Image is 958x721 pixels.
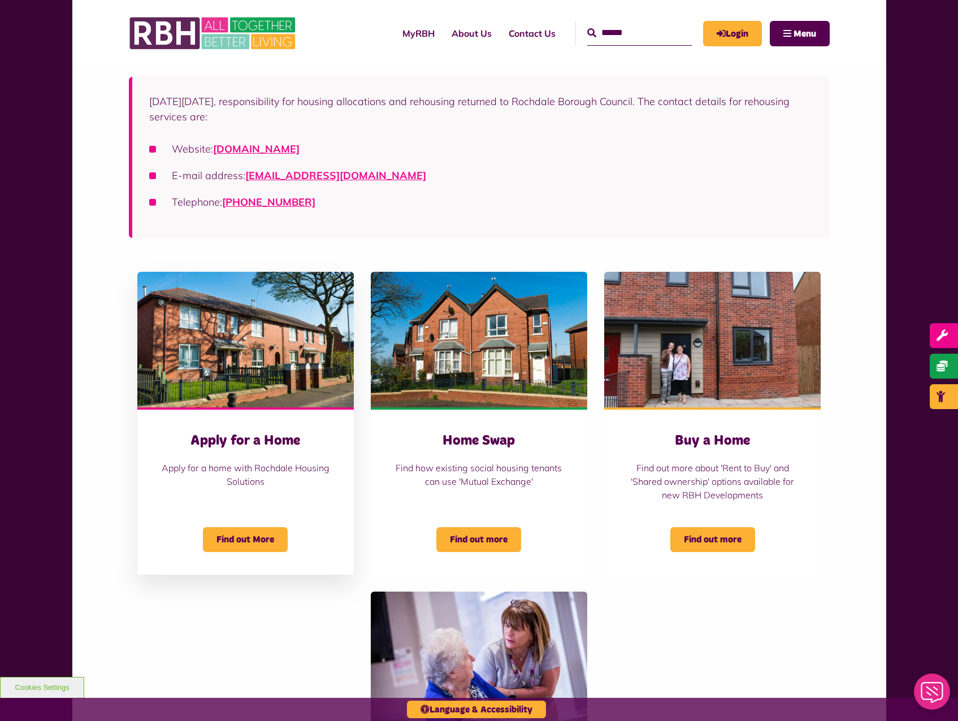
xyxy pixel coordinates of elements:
p: Find out more about 'Rent to Buy' and 'Shared ownership' options available for new RBH Developments [627,461,798,502]
input: Search [587,21,692,45]
p: [DATE][DATE], responsibility for housing allocations and rehousing returned to Rochdale Borough C... [149,94,813,124]
li: E-mail address: [149,168,813,183]
h3: Home Swap [393,432,565,450]
a: Home Swap Find how existing social housing tenants can use 'Mutual Exchange' Find out more [371,272,587,575]
img: Longridge Drive Keys [604,272,821,407]
span: Find out more [436,527,521,552]
a: [EMAIL_ADDRESS][DOMAIN_NAME] [245,169,426,182]
button: Language & Accessibility [407,701,546,718]
a: Contact Us [500,18,564,49]
p: Apply for a home with Rochdale Housing Solutions [160,461,331,488]
a: MyRBH [703,21,762,46]
h3: Apply for a Home [160,432,331,450]
p: Find how existing social housing tenants can use 'Mutual Exchange' [393,461,565,488]
h3: Buy a Home [627,432,798,450]
img: Belton Avenue [137,272,354,407]
a: [DOMAIN_NAME] [213,142,300,155]
li: Telephone: [149,194,813,210]
a: Belton Avenue Apply for a Home Apply for a home with Rochdale Housing Solutions Find out More - o... [137,272,354,575]
a: MyRBH [394,18,443,49]
button: Navigation [770,21,830,46]
a: call 0300 303 8874 [222,196,315,209]
span: Find out More [203,527,288,552]
img: Belton Ave 07 [371,272,587,407]
li: Website: [149,141,813,157]
iframe: Netcall Web Assistant for live chat [907,670,958,721]
span: Find out more [670,527,755,552]
img: RBH [129,11,298,55]
a: Buy a Home Find out more about 'Rent to Buy' and 'Shared ownership' options available for new RBH... [604,272,821,575]
a: About Us [443,18,500,49]
span: Menu [794,29,816,38]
